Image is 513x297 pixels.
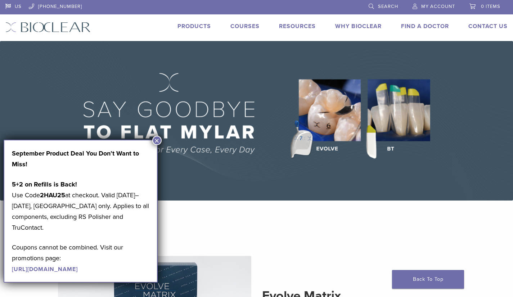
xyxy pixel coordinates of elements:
[230,23,260,30] a: Courses
[12,149,139,168] strong: September Product Deal You Don’t Want to Miss!
[40,191,65,199] strong: 2HAU25
[335,23,382,30] a: Why Bioclear
[468,23,508,30] a: Contact Us
[12,242,149,274] p: Coupons cannot be combined. Visit our promotions page:
[12,266,78,273] a: [URL][DOMAIN_NAME]
[12,179,149,233] p: Use Code at checkout. Valid [DATE]–[DATE], [GEOGRAPHIC_DATA] only. Applies to all components, exc...
[177,23,211,30] a: Products
[12,180,77,188] strong: 5+2 on Refills is Back!
[392,270,464,289] a: Back To Top
[421,4,455,9] span: My Account
[401,23,449,30] a: Find A Doctor
[481,4,500,9] span: 0 items
[279,23,316,30] a: Resources
[5,22,91,32] img: Bioclear
[378,4,398,9] span: Search
[152,136,162,145] button: Close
